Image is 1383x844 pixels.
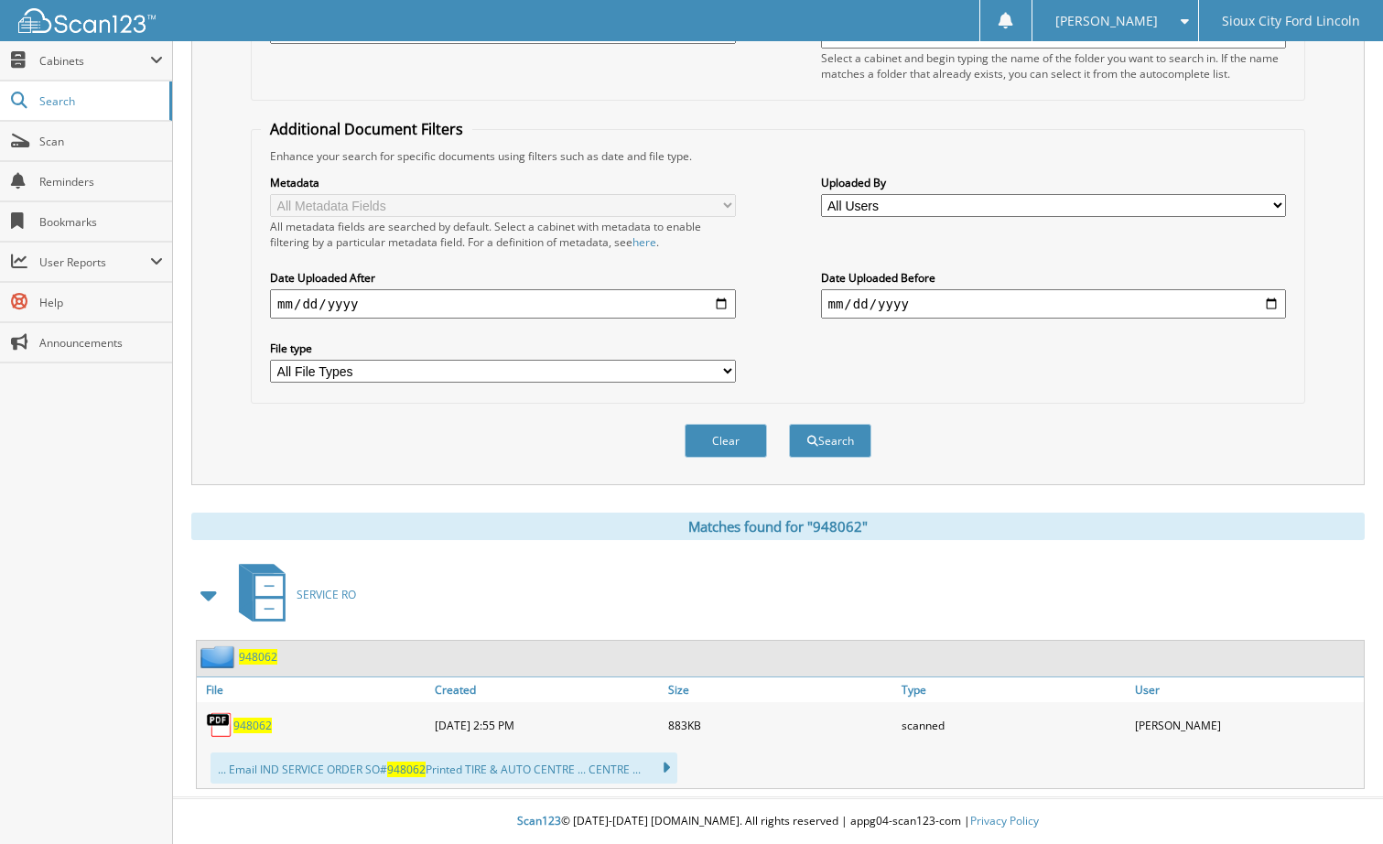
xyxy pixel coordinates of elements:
span: [PERSON_NAME] [1055,16,1158,27]
a: Type [897,677,1130,702]
a: SERVICE RO [228,558,356,631]
div: Enhance your search for specific documents using filters such as date and file type. [261,148,1295,164]
span: Bookmarks [39,214,163,230]
span: Search [39,93,160,109]
a: 948062 [233,718,272,733]
button: Clear [685,424,767,458]
div: Select a cabinet and begin typing the name of the folder you want to search in. If the name match... [821,50,1286,81]
img: folder2.png [200,645,239,668]
span: User Reports [39,254,150,270]
div: 883KB [664,707,897,743]
label: Uploaded By [821,175,1286,190]
legend: Additional Document Filters [261,119,472,139]
span: SERVICE RO [297,587,356,602]
span: 948062 [387,762,426,777]
a: Created [430,677,664,702]
img: PDF.png [206,711,233,739]
div: Matches found for "948062" [191,513,1365,540]
span: Cabinets [39,53,150,69]
label: Metadata [270,175,735,190]
a: User [1130,677,1364,702]
a: Size [664,677,897,702]
input: end [821,289,1286,319]
span: Reminders [39,174,163,189]
input: start [270,289,735,319]
span: Help [39,295,163,310]
a: File [197,677,430,702]
span: Announcements [39,335,163,351]
iframe: Chat Widget [1291,756,1383,844]
span: Sioux City Ford Lincoln [1222,16,1360,27]
div: © [DATE]-[DATE] [DOMAIN_NAME]. All rights reserved | appg04-scan123-com | [173,799,1383,844]
a: here [632,234,656,250]
label: File type [270,341,735,356]
button: Search [789,424,871,458]
a: Privacy Policy [970,813,1039,828]
span: Scan123 [517,813,561,828]
label: Date Uploaded Before [821,270,1286,286]
span: Scan [39,134,163,149]
img: scan123-logo-white.svg [18,8,156,33]
div: [PERSON_NAME] [1130,707,1364,743]
div: All metadata fields are searched by default. Select a cabinet with metadata to enable filtering b... [270,219,735,250]
label: Date Uploaded After [270,270,735,286]
div: scanned [897,707,1130,743]
a: 948062 [239,649,277,665]
div: ... Email IND SERVICE ORDER SO# Printed TIRE & AUTO CENTRE ... CENTRE ... [211,752,677,784]
div: [DATE] 2:55 PM [430,707,664,743]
